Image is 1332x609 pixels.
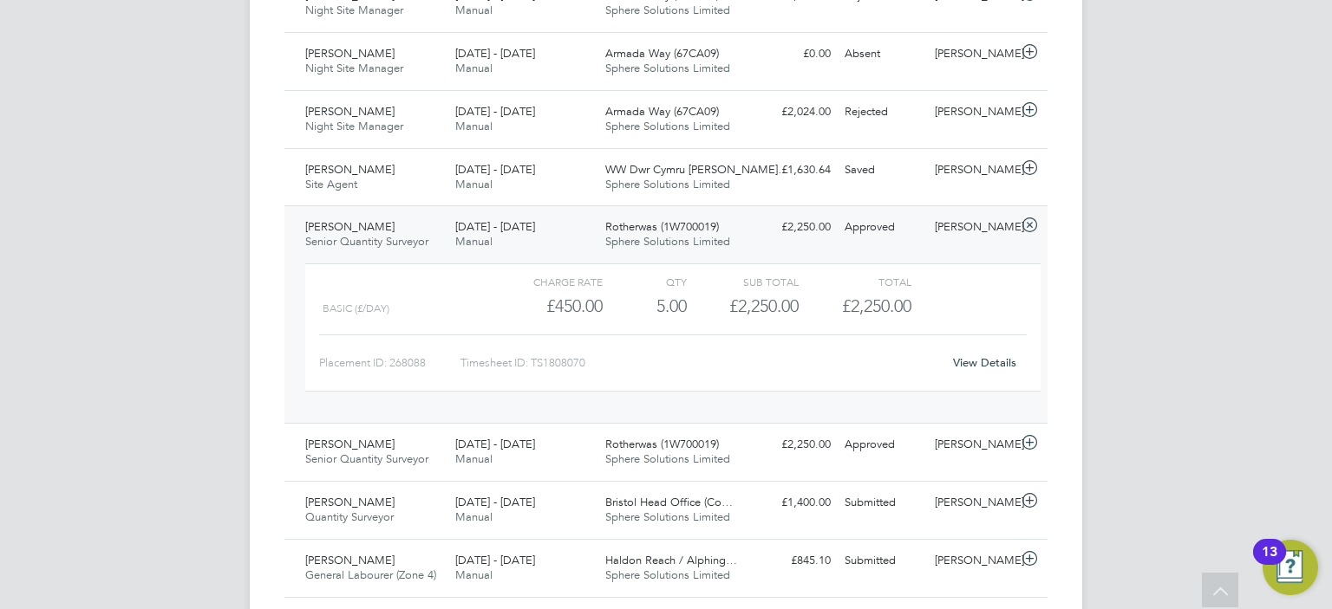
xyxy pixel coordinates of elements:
span: Sphere Solutions Limited [605,119,730,133]
div: [PERSON_NAME] [928,547,1018,575]
span: [DATE] - [DATE] [455,437,535,451]
span: Basic (£/day) [323,302,389,314]
div: Submitted [838,489,928,517]
span: Haldon Reach / Alphing… [605,553,737,567]
span: Sphere Solutions Limited [605,509,730,524]
div: Total [799,271,911,292]
div: £845.10 [748,547,838,575]
div: [PERSON_NAME] [928,489,1018,517]
span: Armada Way (67CA09) [605,46,719,61]
div: Saved [838,156,928,185]
span: Sphere Solutions Limited [605,234,730,249]
span: Manual [455,509,493,524]
span: Sphere Solutions Limited [605,61,730,75]
div: Absent [838,40,928,68]
div: [PERSON_NAME] [928,213,1018,242]
span: Sphere Solutions Limited [605,177,730,191]
span: Manual [455,119,493,133]
span: Manual [455,3,493,17]
div: £0.00 [748,40,838,68]
div: Submitted [838,547,928,575]
div: £2,024.00 [748,98,838,126]
div: Placement ID: 268088 [319,349,460,377]
span: Bristol Head Office (Co… [605,495,733,509]
span: Manual [455,567,493,582]
span: [DATE] - [DATE] [455,219,535,234]
span: [DATE] - [DATE] [455,495,535,509]
div: £1,630.64 [748,156,838,185]
span: Senior Quantity Surveyor [305,234,428,249]
span: Rotherwas (1W700019) [605,219,719,234]
span: Night Site Manager [305,61,403,75]
div: [PERSON_NAME] [928,98,1018,126]
span: WW Dwr Cymru [PERSON_NAME]… [605,162,789,177]
div: £450.00 [491,292,603,321]
span: Manual [455,234,493,249]
span: General Labourer (Zone 4) [305,567,436,582]
div: Approved [838,213,928,242]
div: [PERSON_NAME] [928,431,1018,459]
div: 5.00 [603,292,687,321]
span: [PERSON_NAME] [305,46,395,61]
div: £2,250.00 [748,213,838,242]
span: Night Site Manager [305,119,403,133]
span: Manual [455,61,493,75]
div: Charge rate [491,271,603,292]
div: Approved [838,431,928,459]
div: Sub Total [687,271,799,292]
div: Rejected [838,98,928,126]
span: Night Site Manager [305,3,403,17]
span: [DATE] - [DATE] [455,553,535,567]
span: Senior Quantity Surveyor [305,451,428,466]
span: [PERSON_NAME] [305,553,395,567]
span: Site Agent [305,177,357,191]
div: £1,400.00 [748,489,838,517]
span: Armada Way (67CA09) [605,104,719,119]
button: Open Resource Center, 13 new notifications [1263,540,1318,595]
span: Manual [455,177,493,191]
a: View Details [953,355,1016,370]
div: £2,250.00 [687,292,799,321]
div: 13 [1262,552,1277,574]
span: [DATE] - [DATE] [455,104,535,119]
span: Quantity Surveyor [305,509,394,524]
div: QTY [603,271,687,292]
span: [DATE] - [DATE] [455,46,535,61]
div: Timesheet ID: TS1808070 [460,349,942,377]
span: Sphere Solutions Limited [605,3,730,17]
span: [PERSON_NAME] [305,437,395,451]
span: [PERSON_NAME] [305,219,395,234]
span: Manual [455,451,493,466]
span: [DATE] - [DATE] [455,162,535,177]
span: Sphere Solutions Limited [605,567,730,582]
div: £2,250.00 [748,431,838,459]
div: [PERSON_NAME] [928,40,1018,68]
span: Rotherwas (1W700019) [605,437,719,451]
div: [PERSON_NAME] [928,156,1018,185]
span: [PERSON_NAME] [305,104,395,119]
span: [PERSON_NAME] [305,495,395,509]
span: Sphere Solutions Limited [605,451,730,466]
span: £2,250.00 [842,295,911,316]
span: [PERSON_NAME] [305,162,395,177]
